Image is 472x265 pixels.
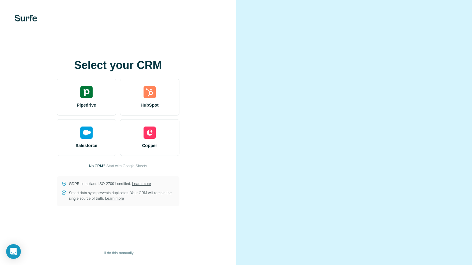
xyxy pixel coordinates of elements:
[89,163,105,169] p: No CRM?
[57,59,179,71] h1: Select your CRM
[105,196,124,201] a: Learn more
[80,127,93,139] img: salesforce's logo
[69,190,175,201] p: Smart data sync prevents duplicates. Your CRM will remain the single source of truth.
[75,142,97,149] span: Salesforce
[98,248,138,258] button: I’ll do this manually
[80,86,93,98] img: pipedrive's logo
[69,181,151,187] p: GDPR compliant. ISO-27001 certified.
[132,182,151,186] a: Learn more
[102,250,133,256] span: I’ll do this manually
[142,142,157,149] span: Copper
[6,244,21,259] div: Open Intercom Messenger
[106,163,147,169] button: Start with Google Sheets
[77,102,96,108] span: Pipedrive
[141,102,159,108] span: HubSpot
[15,15,37,21] img: Surfe's logo
[144,86,156,98] img: hubspot's logo
[144,127,156,139] img: copper's logo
